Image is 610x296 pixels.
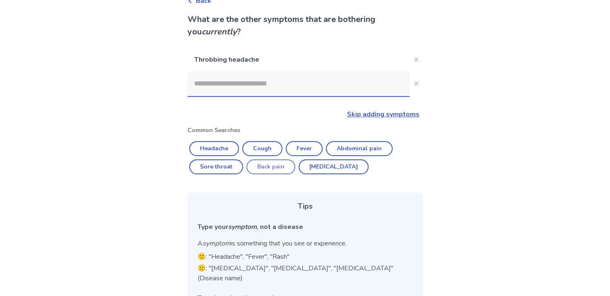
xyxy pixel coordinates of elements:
[198,252,413,262] p: 🙂: "Headache", "Fever", "Rash"
[202,26,237,37] i: currently
[228,222,257,231] i: symptom
[347,110,420,119] a: Skip adding symptoms
[188,126,423,135] p: Common Searches
[410,77,423,90] button: Close
[326,141,393,156] button: Abdominal pain
[286,141,323,156] button: Fever
[198,263,413,283] p: 🙁: "[MEDICAL_DATA]", "[MEDICAL_DATA]", "[MEDICAL_DATA]" (Disease name)
[299,159,369,174] button: [MEDICAL_DATA]
[198,238,413,248] p: A is something that you see or experience.
[203,239,231,248] i: symptom
[188,48,410,71] p: Throbbing headache
[189,159,243,174] button: Sore throat
[188,71,410,96] input: Close
[410,53,423,66] button: Close
[189,141,239,156] button: Headache
[198,201,413,212] div: Tips
[246,159,295,174] button: Back pain
[188,13,423,38] p: What are the other symptoms that are bothering you ?
[242,141,282,156] button: Cough
[198,222,413,232] div: Type your , not a disease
